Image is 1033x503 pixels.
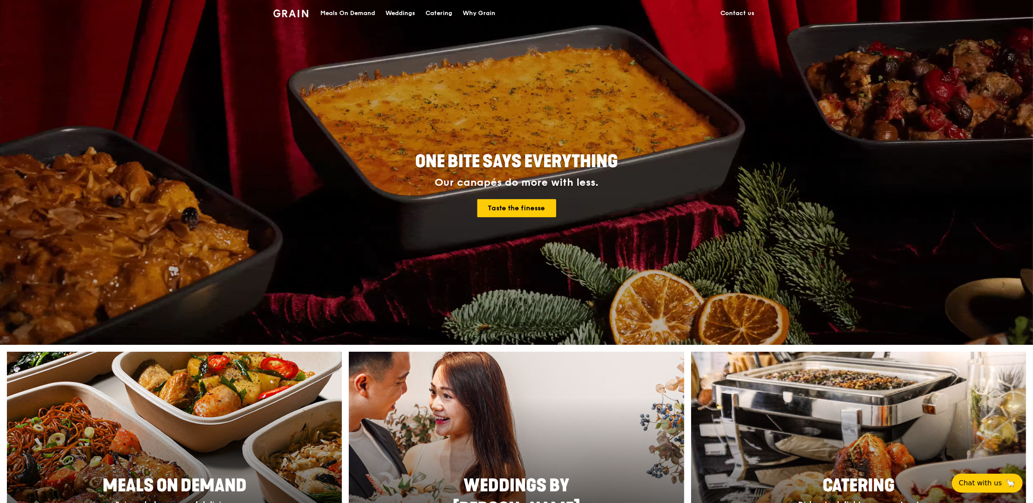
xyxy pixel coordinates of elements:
[320,0,375,26] div: Meals On Demand
[823,475,895,496] span: Catering
[463,0,495,26] div: Why Grain
[715,0,760,26] a: Contact us
[426,0,452,26] div: Catering
[380,0,420,26] a: Weddings
[103,475,247,496] span: Meals On Demand
[361,177,672,189] div: Our canapés do more with less.
[385,0,415,26] div: Weddings
[415,151,618,172] span: ONE BITE SAYS EVERYTHING
[457,0,501,26] a: Why Grain
[420,0,457,26] a: Catering
[273,9,308,17] img: Grain
[1005,478,1016,488] span: 🦙
[959,478,1002,488] span: Chat with us
[477,199,556,217] a: Taste the finesse
[952,474,1023,493] button: Chat with us🦙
